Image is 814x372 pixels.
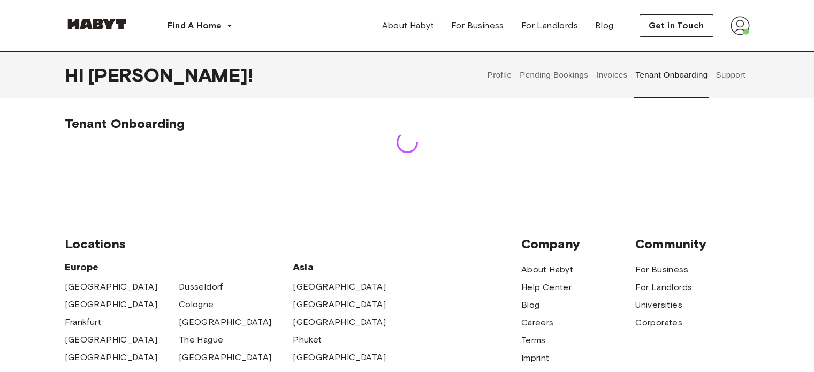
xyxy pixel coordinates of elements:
a: Blog [521,299,540,312]
span: For Landlords [521,19,578,32]
span: Locations [65,236,521,252]
a: About Habyt [521,263,573,276]
span: Blog [595,19,614,32]
button: Profile [486,51,513,98]
img: Habyt [65,19,129,29]
a: [GEOGRAPHIC_DATA] [293,316,386,329]
span: Tenant Onboarding [65,116,185,131]
a: [GEOGRAPHIC_DATA] [293,280,386,293]
a: About Habyt [374,15,443,36]
a: [GEOGRAPHIC_DATA] [293,298,386,311]
a: [GEOGRAPHIC_DATA] [179,351,272,364]
span: Hi [65,64,88,86]
a: [GEOGRAPHIC_DATA] [179,316,272,329]
span: For Business [451,19,504,32]
span: Europe [65,261,293,274]
a: For Landlords [635,281,692,294]
a: [GEOGRAPHIC_DATA] [293,351,386,364]
span: Find A Home [168,19,222,32]
a: [GEOGRAPHIC_DATA] [65,333,158,346]
span: About Habyt [382,19,434,32]
button: Support [714,51,747,98]
a: [GEOGRAPHIC_DATA] [65,298,158,311]
div: user profile tabs [483,51,749,98]
a: Corporates [635,316,682,329]
span: Asia [293,261,407,274]
a: Terms [521,334,546,347]
span: Company [521,236,635,252]
a: For Landlords [513,15,587,36]
a: The Hague [179,333,224,346]
a: [GEOGRAPHIC_DATA] [65,351,158,364]
a: Frankfurt [65,316,102,329]
a: Imprint [521,352,550,365]
a: Cologne [179,298,214,311]
a: Careers [521,316,554,329]
a: Universities [635,299,682,312]
a: [GEOGRAPHIC_DATA] [65,280,158,293]
a: Blog [587,15,622,36]
a: For Business [635,263,688,276]
button: Pending Bookings [519,51,590,98]
span: Community [635,236,749,252]
a: For Business [443,15,513,36]
a: Dusseldorf [179,280,223,293]
span: [PERSON_NAME] ! [88,64,253,86]
button: Invoices [595,51,629,98]
button: Get in Touch [640,14,713,37]
span: Get in Touch [649,19,704,32]
button: Find A Home [159,15,241,36]
button: Tenant Onboarding [634,51,709,98]
img: avatar [731,16,750,35]
a: Help Center [521,281,572,294]
a: Phuket [293,333,322,346]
